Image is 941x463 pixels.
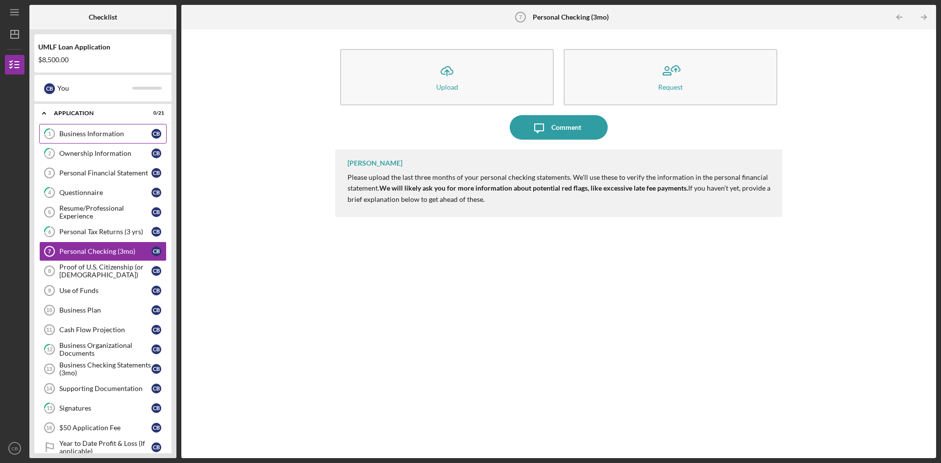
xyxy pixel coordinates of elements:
a: 9Use of FundsCB [39,281,167,300]
b: Personal Checking (3mo) [533,13,609,21]
text: CB [11,446,18,451]
div: C B [151,246,161,256]
div: C B [151,364,161,374]
a: 12Business Organizational DocumentsCB [39,340,167,359]
div: Questionnaire [59,189,151,196]
div: C B [151,442,161,452]
p: Please upload the last three months of your personal checking statements. We'll use these to veri... [347,172,772,205]
a: 15SignaturesCB [39,398,167,418]
div: Ownership Information [59,149,151,157]
tspan: 15 [47,405,52,412]
button: CB [5,439,25,458]
div: Signatures [59,404,151,412]
a: Year to Date Profit & Loss (If applicable)CB [39,438,167,457]
div: C B [151,384,161,393]
tspan: 5 [48,209,51,215]
a: 4QuestionnaireCB [39,183,167,202]
button: Request [564,49,777,105]
tspan: 12 [47,346,52,353]
div: C B [151,403,161,413]
div: C B [151,129,161,139]
div: $50 Application Fee [59,424,151,432]
strong: We will likely ask you for more information about potential red flags, like excessive late fee pa... [379,184,688,192]
div: C B [151,148,161,158]
a: 1Business InformationCB [39,124,167,144]
tspan: 7 [48,248,51,254]
div: C B [151,325,161,335]
tspan: 4 [48,190,51,196]
tspan: 1 [48,131,51,137]
tspan: 8 [48,268,51,274]
div: Year to Date Profit & Loss (If applicable) [59,439,151,455]
tspan: 9 [48,288,51,293]
b: Checklist [89,13,117,21]
div: Personal Checking (3mo) [59,247,151,255]
a: 3Personal Financial StatementCB [39,163,167,183]
tspan: 13 [46,366,52,372]
div: Upload [436,83,458,91]
div: UMLF Loan Application [38,43,168,51]
a: 10Business PlanCB [39,300,167,320]
a: 16$50 Application FeeCB [39,418,167,438]
div: Request [658,83,683,91]
div: C B [151,344,161,354]
div: Application [54,110,140,116]
div: Personal Financial Statement [59,169,151,177]
div: C B [151,207,161,217]
a: 13Business Checking Statements (3mo)CB [39,359,167,379]
a: 7Personal Checking (3mo)CB [39,242,167,261]
a: 11Cash Flow ProjectionCB [39,320,167,340]
div: C B [151,266,161,276]
div: Use of Funds [59,287,151,294]
div: You [57,80,132,97]
tspan: 16 [46,425,52,431]
tspan: 3 [48,170,51,176]
tspan: 10 [46,307,52,313]
a: 14Supporting DocumentationCB [39,379,167,398]
div: Proof of U.S. Citizenship (or [DEMOGRAPHIC_DATA]) [59,263,151,279]
tspan: 7 [519,14,522,20]
div: 0 / 21 [147,110,164,116]
div: Supporting Documentation [59,385,151,392]
div: Business Organizational Documents [59,341,151,357]
div: C B [151,227,161,237]
a: 2Ownership InformationCB [39,144,167,163]
div: C B [44,83,55,94]
tspan: 11 [46,327,52,333]
div: Resume/Professional Experience [59,204,151,220]
button: Comment [510,115,608,140]
div: Cash Flow Projection [59,326,151,334]
a: 6Personal Tax Returns (3 yrs)CB [39,222,167,242]
tspan: 14 [46,386,52,391]
div: Business Checking Statements (3mo) [59,361,151,377]
div: C B [151,188,161,197]
button: Upload [340,49,554,105]
div: C B [151,168,161,178]
a: 8Proof of U.S. Citizenship (or [DEMOGRAPHIC_DATA])CB [39,261,167,281]
div: $8,500.00 [38,56,168,64]
div: C B [151,423,161,433]
div: C B [151,286,161,295]
div: C B [151,305,161,315]
div: Personal Tax Returns (3 yrs) [59,228,151,236]
tspan: 6 [48,229,51,235]
div: Business Plan [59,306,151,314]
div: Business Information [59,130,151,138]
div: Comment [551,115,581,140]
tspan: 2 [48,150,51,157]
a: 5Resume/Professional ExperienceCB [39,202,167,222]
div: [PERSON_NAME] [347,159,402,167]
